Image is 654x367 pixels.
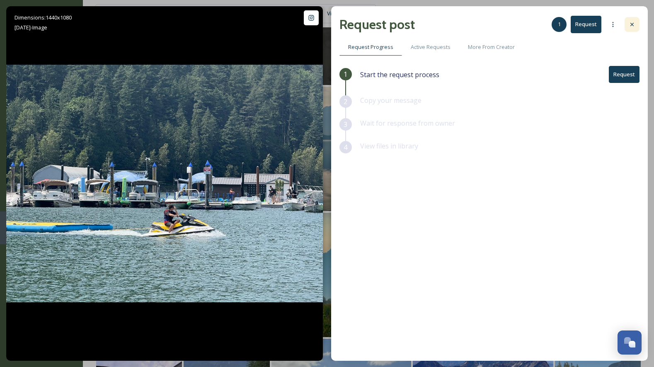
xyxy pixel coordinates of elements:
button: Request [571,16,601,33]
span: 4 [344,142,347,152]
button: Open Chat [618,331,642,355]
span: Request Progress [348,43,393,51]
button: Request [609,66,639,83]
span: Wait for response from owner [360,119,455,128]
span: Start the request process [360,70,439,80]
h2: Request post [339,15,415,34]
span: [DATE] - Image [15,24,47,31]
span: More From Creator [468,43,515,51]
img: #harrisonhotsprings #summervibes #bclove [6,65,323,302]
span: 2 [344,97,347,107]
span: Copy your message [360,96,421,105]
span: View files in library [360,141,418,151]
span: Dimensions: 1440 x 1080 [15,14,72,21]
span: 1 [344,69,347,79]
span: 1 [558,20,561,28]
span: 3 [344,119,347,129]
span: Active Requests [411,43,451,51]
